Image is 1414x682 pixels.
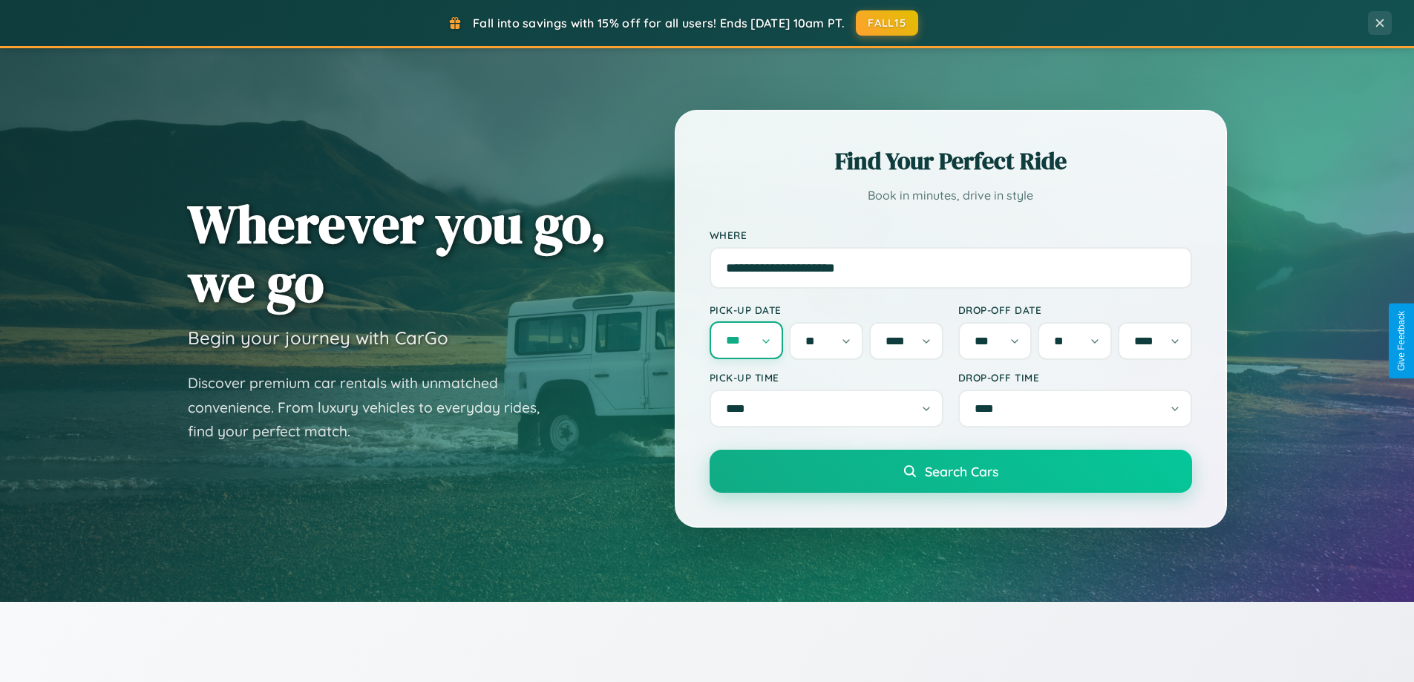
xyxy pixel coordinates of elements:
[710,145,1192,177] h2: Find Your Perfect Ride
[473,16,845,30] span: Fall into savings with 15% off for all users! Ends [DATE] 10am PT.
[710,229,1192,241] label: Where
[710,304,943,316] label: Pick-up Date
[1396,311,1407,371] div: Give Feedback
[856,10,918,36] button: FALL15
[958,304,1192,316] label: Drop-off Date
[188,194,606,312] h1: Wherever you go, we go
[958,371,1192,384] label: Drop-off Time
[188,327,448,349] h3: Begin your journey with CarGo
[188,371,559,444] p: Discover premium car rentals with unmatched convenience. From luxury vehicles to everyday rides, ...
[710,450,1192,493] button: Search Cars
[925,463,998,479] span: Search Cars
[710,371,943,384] label: Pick-up Time
[710,185,1192,206] p: Book in minutes, drive in style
